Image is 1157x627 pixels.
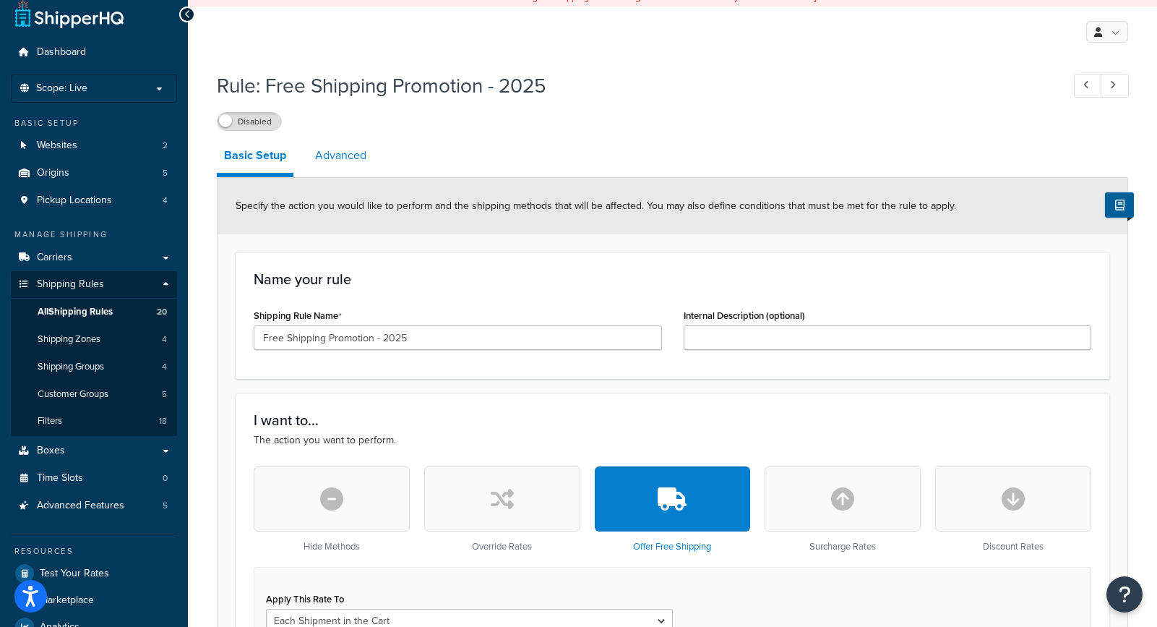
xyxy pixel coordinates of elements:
a: Previous Record [1074,74,1102,98]
label: Disabled [218,113,281,130]
span: Shipping Zones [38,333,100,346]
a: Carriers [11,244,177,271]
label: Apply This Rate To [266,594,344,605]
span: 2 [163,140,168,152]
span: Customer Groups [38,388,108,401]
a: Marketplace [11,587,177,613]
li: Time Slots [11,465,177,492]
span: 5 [163,167,168,179]
li: Pickup Locations [11,187,177,214]
span: Carriers [37,252,72,264]
span: Scope: Live [36,82,87,95]
span: Time Slots [37,472,83,485]
span: 5 [162,388,167,401]
span: Dashboard [37,46,86,59]
div: Offer Free Shipping [595,466,751,553]
span: 18 [159,415,167,427]
span: 4 [162,361,167,373]
a: Filters18 [11,408,177,435]
span: 4 [162,333,167,346]
h3: Name your rule [254,271,1091,287]
span: Boxes [37,445,65,457]
a: Shipping Groups4 [11,354,177,380]
div: Surcharge Rates [765,466,921,553]
a: Next Record [1101,74,1129,98]
span: Test Your Rates [40,568,109,580]
li: Shipping Groups [11,354,177,380]
li: Websites [11,132,177,159]
label: Internal Description (optional) [684,310,805,321]
p: The action you want to perform. [254,432,1091,448]
a: Time Slots0 [11,465,177,492]
a: Advanced [308,138,374,173]
a: Customer Groups5 [11,381,177,408]
a: AllShipping Rules20 [11,299,177,325]
a: Boxes [11,438,177,464]
span: All Shipping Rules [38,306,113,318]
span: 5 [163,500,168,512]
div: Discount Rates [935,466,1091,553]
li: Origins [11,160,177,187]
span: 4 [163,195,168,207]
li: Filters [11,408,177,435]
a: Shipping Rules [11,271,177,298]
span: Pickup Locations [37,195,112,207]
span: Advanced Features [37,500,124,512]
div: Basic Setup [11,117,177,129]
div: Manage Shipping [11,229,177,241]
span: Websites [37,140,77,152]
span: Filters [38,415,62,427]
div: Resources [11,545,177,558]
h1: Rule: Free Shipping Promotion - 2025 [217,72,1047,100]
li: Shipping Rules [11,271,177,436]
h3: I want to... [254,412,1091,428]
span: Shipping Rules [37,278,104,291]
label: Shipping Rule Name [254,310,342,322]
span: Shipping Groups [38,361,104,373]
div: Hide Methods [254,466,410,553]
a: Basic Setup [217,138,293,177]
a: Test Your Rates [11,560,177,587]
a: Websites2 [11,132,177,159]
a: Dashboard [11,39,177,66]
li: Customer Groups [11,381,177,408]
span: Origins [37,167,69,179]
li: Advanced Features [11,492,177,519]
button: Open Resource Center [1106,576,1143,613]
div: Override Rates [424,466,580,553]
a: Pickup Locations4 [11,187,177,214]
span: 0 [163,472,168,485]
a: Advanced Features5 [11,492,177,519]
span: 20 [157,306,167,318]
button: Show Help Docs [1105,192,1134,218]
li: Shipping Zones [11,326,177,353]
a: Origins5 [11,160,177,187]
span: Marketplace [40,594,94,607]
span: Specify the action you would like to perform and the shipping methods that will be affected. You ... [236,198,956,213]
a: Shipping Zones4 [11,326,177,353]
